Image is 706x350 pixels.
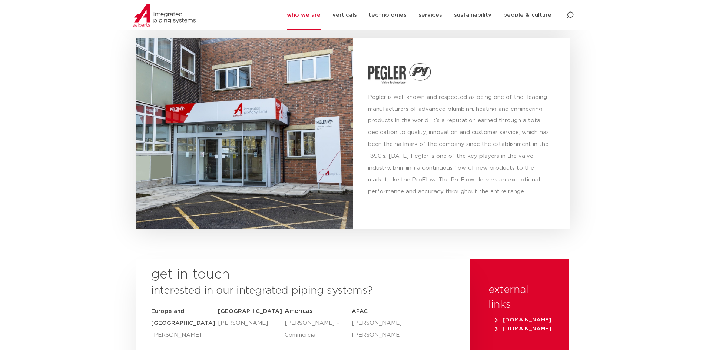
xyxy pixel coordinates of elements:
h3: interested in our integrated piping systems? [151,283,455,298]
h3: external links [488,283,551,312]
a: [DOMAIN_NAME] [492,317,554,323]
span: Americas [285,308,312,314]
strong: Europe and [GEOGRAPHIC_DATA] [151,309,215,326]
a: [DOMAIN_NAME] [492,326,554,331]
span: [DOMAIN_NAME] [495,326,551,331]
p: [PERSON_NAME] [218,317,285,329]
p: [PERSON_NAME] [PERSON_NAME] [352,317,392,341]
h5: APAC [352,306,392,317]
p: [PERSON_NAME] [151,329,218,341]
span: [DOMAIN_NAME] [495,317,551,323]
h5: [GEOGRAPHIC_DATA] [218,306,285,317]
p: Pegler is well known and respected as being one of the leading manufacturers of advanced plumbing... [368,91,555,198]
h2: get in touch [151,266,230,284]
p: [PERSON_NAME] – Commercial [285,317,351,341]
